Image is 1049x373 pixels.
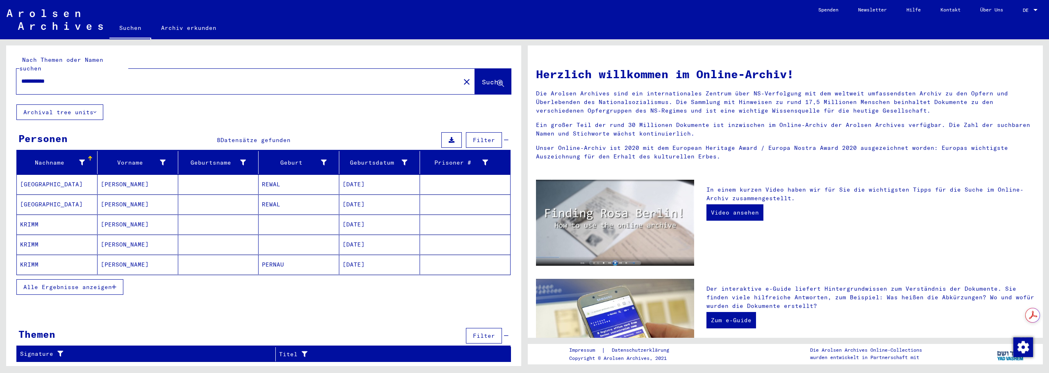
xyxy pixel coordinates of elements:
[262,158,327,167] div: Geburt‏
[16,104,103,120] button: Archival tree units
[262,156,339,169] div: Geburt‏
[20,348,275,361] div: Signature
[220,136,291,144] span: Datensätze gefunden
[98,174,178,194] mat-cell: [PERSON_NAME]
[20,350,265,358] div: Signature
[17,194,98,214] mat-cell: [GEOGRAPHIC_DATA]
[98,235,178,254] mat-cell: [PERSON_NAME]
[259,255,339,274] mat-cell: PERNAU
[343,156,420,169] div: Geburtsdatum
[420,151,510,174] mat-header-cell: Prisoner #
[18,327,55,341] div: Themen
[339,255,420,274] mat-cell: [DATE]
[536,121,1035,138] p: Ein großer Teil der rund 30 Millionen Dokumente ist inzwischen im Online-Archiv der Arolsen Archi...
[475,69,511,94] button: Suche
[482,78,502,86] span: Suche
[98,194,178,214] mat-cell: [PERSON_NAME]
[101,158,166,167] div: Vorname
[569,355,679,362] p: Copyright © Arolsen Archives, 2021
[995,344,1026,364] img: yv_logo.png
[423,158,488,167] div: Prisoner #
[569,346,602,355] a: Impressum
[98,255,178,274] mat-cell: [PERSON_NAME]
[339,235,420,254] mat-cell: [DATE]
[605,346,679,355] a: Datenschutzerklärung
[569,346,679,355] div: |
[706,285,1035,310] p: Der interaktive e-Guide liefert Hintergrundwissen zum Verständnis der Dokumente. Sie finden viele...
[178,151,259,174] mat-header-cell: Geburtsname
[101,156,178,169] div: Vorname
[536,144,1035,161] p: Unser Online-Archiv ist 2020 mit dem European Heritage Award / Europa Nostra Award 2020 ausgezeic...
[20,156,97,169] div: Nachname
[706,185,1035,203] p: In einem kurzen Video haben wir für Sie die wichtigsten Tipps für die Suche im Online-Archiv zusa...
[259,194,339,214] mat-cell: REWAL
[217,136,220,144] span: 8
[17,255,98,274] mat-cell: KRIMM
[23,283,112,291] span: Alle Ergebnisse anzeigen
[536,66,1035,83] h1: Herzlich willkommen im Online-Archiv!
[462,77,472,87] mat-icon: close
[259,151,339,174] mat-header-cell: Geburt‏
[339,174,420,194] mat-cell: [DATE]
[259,174,339,194] mat-cell: REWAL
[466,132,502,148] button: Filter
[343,158,407,167] div: Geburtsdatum
[1023,7,1032,13] span: DE
[339,194,420,214] mat-cell: [DATE]
[536,89,1035,115] p: Die Arolsen Archives sind ein internationales Zentrum über NS-Verfolgung mit dem weltweit umfasse...
[182,156,259,169] div: Geburtsname
[279,350,490,359] div: Titel
[279,348,501,361] div: Titel
[7,9,103,30] img: Arolsen_neg.svg
[473,332,495,339] span: Filter
[1013,337,1033,357] div: Zustimmung ändern
[109,18,151,39] a: Suchen
[473,136,495,144] span: Filter
[17,174,98,194] mat-cell: [GEOGRAPHIC_DATA]
[18,131,68,146] div: Personen
[423,156,500,169] div: Prisoner #
[536,180,694,266] img: video.jpg
[339,215,420,234] mat-cell: [DATE]
[810,346,922,354] p: Die Arolsen Archives Online-Collections
[19,56,103,72] mat-label: Nach Themen oder Namen suchen
[17,215,98,234] mat-cell: KRIMM
[706,204,763,221] a: Video ansehen
[706,312,756,328] a: Zum e-Guide
[339,151,420,174] mat-header-cell: Geburtsdatum
[17,235,98,254] mat-cell: KRIMM
[1013,337,1033,357] img: Zustimmung ändern
[98,151,178,174] mat-header-cell: Vorname
[182,158,246,167] div: Geburtsname
[459,73,475,90] button: Clear
[466,328,502,344] button: Filter
[17,151,98,174] mat-header-cell: Nachname
[20,158,85,167] div: Nachname
[810,354,922,361] p: wurden entwickelt in Partnerschaft mit
[98,215,178,234] mat-cell: [PERSON_NAME]
[151,18,226,38] a: Archiv erkunden
[16,279,123,295] button: Alle Ergebnisse anzeigen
